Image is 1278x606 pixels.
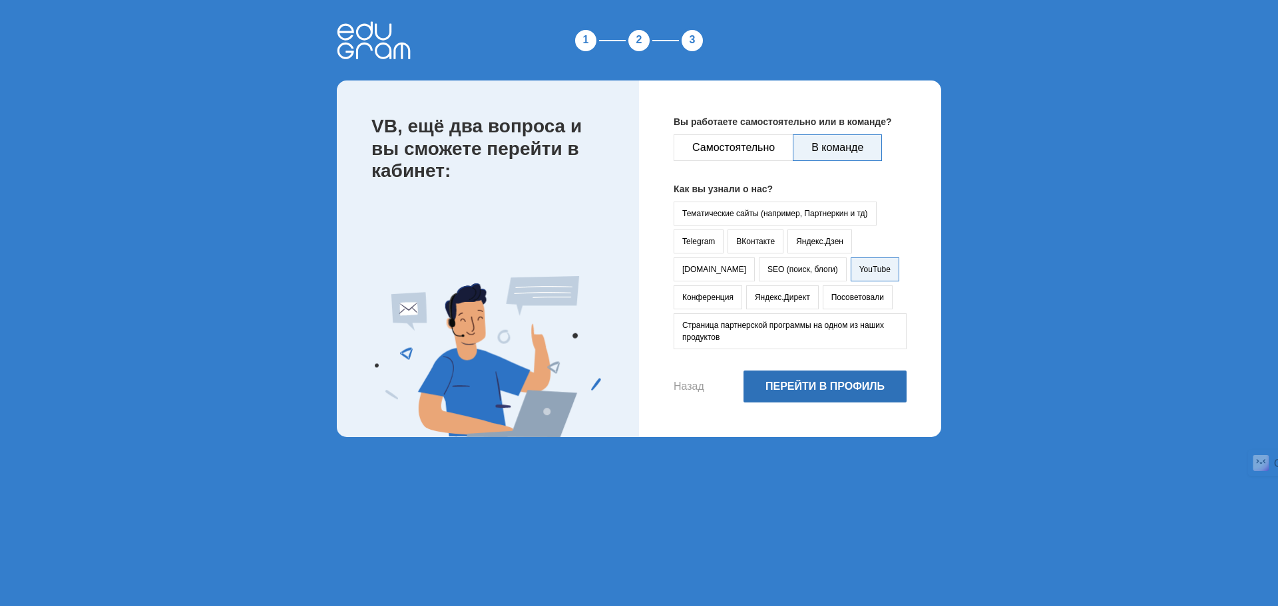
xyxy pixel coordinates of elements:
[371,115,612,182] p: VB, ещё два вопроса и вы сможете перейти в кабинет:
[375,276,601,437] img: Expert Image
[759,257,847,281] button: SEO (поиск, блоги)
[626,27,652,54] div: 2
[674,257,755,281] button: [DOMAIN_NAME]
[674,202,877,226] button: Тематические сайты (например, Партнеркин и тд)
[674,134,793,161] button: Самостоятельно
[746,285,819,309] button: Яндекс.Директ
[851,257,899,281] button: YouTube
[787,229,852,253] button: Яндекс.Дзен
[674,182,907,196] p: Как вы узнали о нас?
[679,27,706,54] div: 3
[674,380,704,392] button: Назад
[793,134,882,161] button: В команде
[674,313,907,349] button: Страница партнерской программы на одном из наших продуктов
[572,27,599,54] div: 1
[728,229,783,253] button: ВКонтакте
[744,371,907,402] button: Перейти в профиль
[674,229,724,253] button: Telegram
[674,285,742,309] button: Конференция
[823,285,893,309] button: Посоветовали
[674,115,907,129] p: Вы работаете самостоятельно или в команде?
